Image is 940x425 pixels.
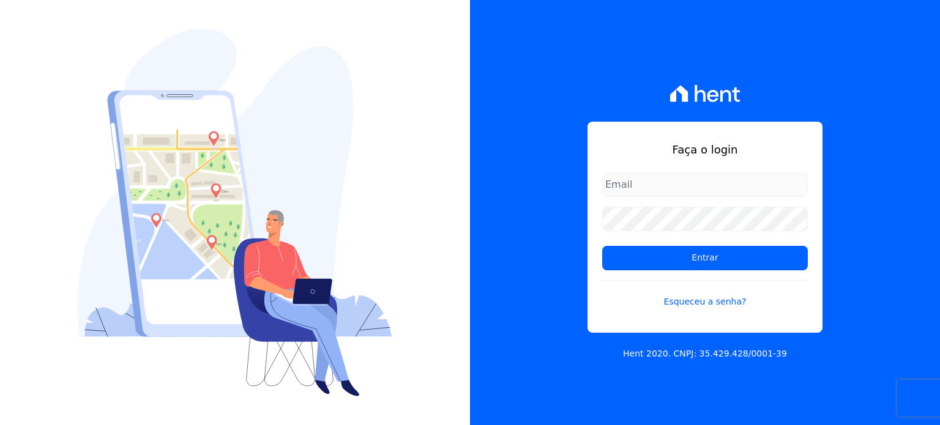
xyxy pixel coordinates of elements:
[602,246,808,270] input: Entrar
[78,29,392,396] img: Login
[602,141,808,158] h1: Faça o login
[602,172,808,197] input: Email
[623,347,787,360] p: Hent 2020. CNPJ: 35.429.428/0001-39
[602,280,808,308] a: Esqueceu a senha?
